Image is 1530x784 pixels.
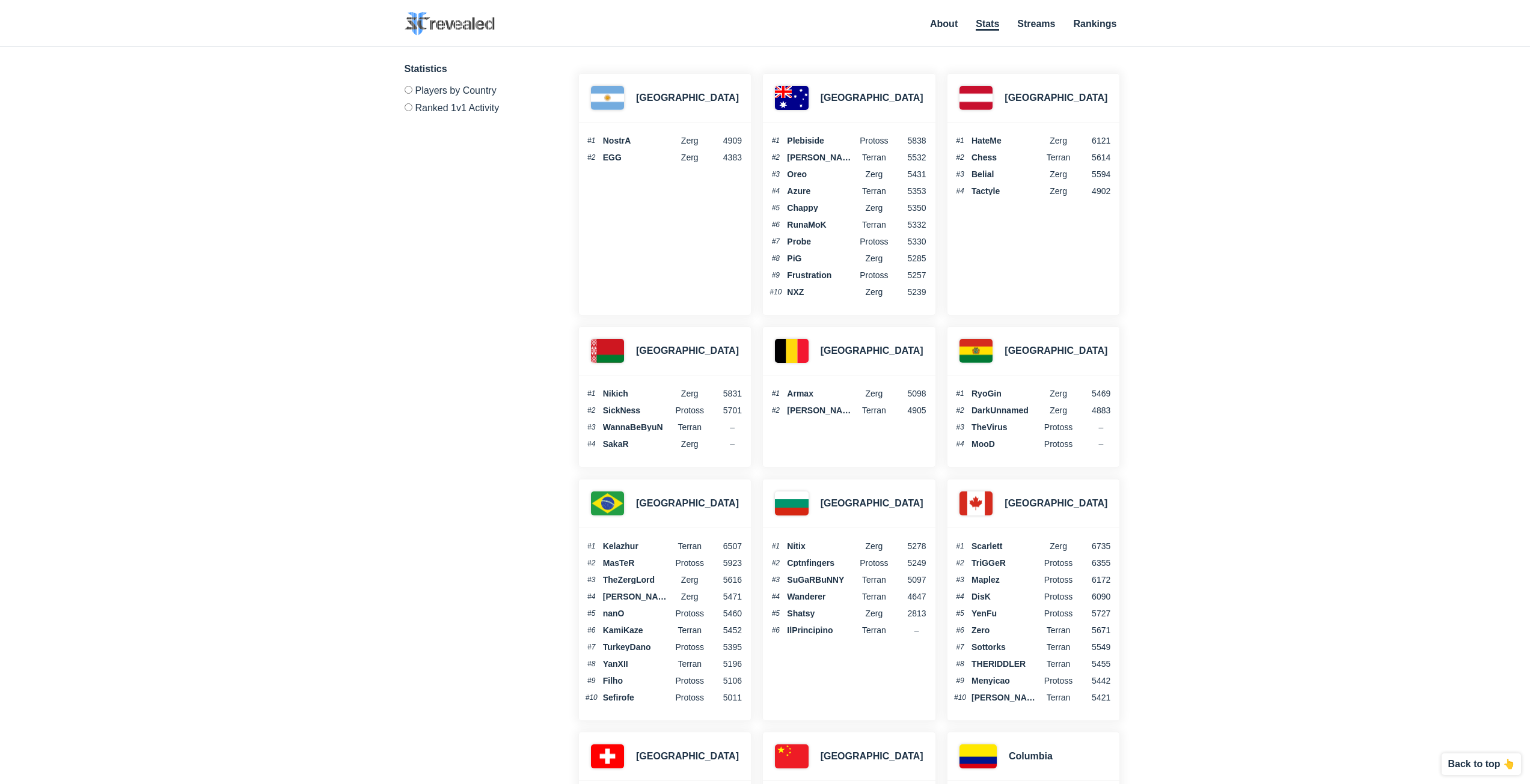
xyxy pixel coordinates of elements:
[672,626,707,634] span: Terran
[953,390,967,397] span: #1
[769,204,782,211] span: #5
[972,187,1041,195] span: Tactyle
[972,559,1041,567] span: TriGGeR
[603,609,673,618] span: nanO
[672,406,707,415] span: Protoss
[787,542,857,550] span: Nitix
[953,171,967,178] span: #3
[892,170,926,178] span: 5431
[707,542,742,550] span: 6507
[1041,406,1076,415] span: Zerg
[585,627,598,634] span: #6
[1041,693,1076,702] span: Terran
[672,423,707,431] span: Terran
[603,676,673,685] span: Filho
[857,609,892,618] span: Zerg
[1098,422,1103,432] span: –
[1076,643,1110,651] span: 5549
[857,576,892,584] span: Terran
[603,576,673,584] span: TheZergLord
[857,136,892,145] span: Protoss
[892,187,926,195] span: 5353
[892,220,926,229] span: 5332
[953,593,967,600] span: #4
[857,254,892,263] span: Zerg
[1073,19,1116,29] a: Rankings
[857,170,892,178] span: Zerg
[953,424,967,431] span: #3
[972,576,1041,584] span: Maplez
[1041,440,1076,448] span: Protoss
[857,389,892,398] span: Zerg
[1041,542,1076,550] span: Zerg
[953,660,967,667] span: #8
[787,237,857,246] span: Probe
[585,424,598,431] span: #3
[1076,576,1110,584] span: 6172
[857,204,892,212] span: Zerg
[976,19,999,31] a: Stats
[821,749,923,764] h3: [GEOGRAPHIC_DATA]
[892,592,926,601] span: 4647
[603,660,673,668] span: YanXII
[769,559,782,567] span: #2
[787,254,857,263] span: PiG
[892,237,926,246] span: 5330
[892,153,926,162] span: 5532
[972,389,1041,398] span: RyoGin
[787,136,857,145] span: Plebiside
[972,153,1041,162] span: Chess
[953,610,967,617] span: #5
[857,271,892,279] span: Protoss
[672,693,707,702] span: Protoss
[787,220,857,229] span: RunaMoK
[585,660,598,667] span: #8
[892,254,926,263] span: 5285
[730,439,735,449] span: –
[603,389,673,398] span: Nikich
[953,576,967,583] span: #3
[953,694,967,701] span: #10
[787,626,857,634] span: IlPrincipino
[603,136,673,145] span: NostrA
[1076,542,1110,550] span: 6735
[769,593,782,600] span: #4
[787,271,857,279] span: Frustration
[972,643,1041,651] span: Sottorks
[892,406,926,415] span: 4905
[1041,389,1076,398] span: Zerg
[857,237,892,246] span: Protoss
[972,609,1041,618] span: YenFu
[821,91,923,105] h3: [GEOGRAPHIC_DATA]
[585,559,598,567] span: #2
[892,576,926,584] span: 5097
[787,406,857,415] span: [PERSON_NAME]
[707,609,742,618] span: 5460
[585,154,598,161] span: #2
[972,626,1041,634] span: Zero
[953,407,967,414] span: #2
[707,559,742,567] span: 5923
[730,422,735,432] span: –
[953,677,967,684] span: #9
[405,62,549,76] h3: Statistics
[769,221,782,228] span: #6
[769,390,782,397] span: #1
[972,693,1041,702] span: [PERSON_NAME]
[603,440,673,448] span: SakaR
[1076,187,1110,195] span: 4902
[787,609,857,618] span: Shatsy
[1041,660,1076,668] span: Terran
[603,153,673,162] span: EGG
[787,288,857,296] span: NXZ
[603,592,673,601] span: [PERSON_NAME]
[953,542,967,550] span: #1
[1076,389,1110,398] span: 5469
[1076,626,1110,634] span: 5671
[707,660,742,668] span: 5196
[1005,91,1107,105] h3: [GEOGRAPHIC_DATA]
[769,154,782,161] span: #2
[1005,344,1107,358] h3: [GEOGRAPHIC_DATA]
[636,344,739,358] h3: [GEOGRAPHIC_DATA]
[1005,496,1107,511] h3: [GEOGRAPHIC_DATA]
